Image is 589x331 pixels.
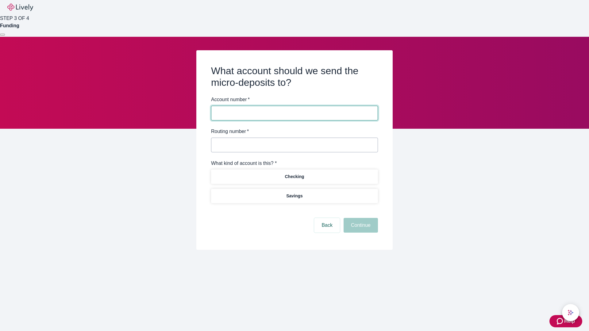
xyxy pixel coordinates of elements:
[211,189,378,203] button: Savings
[7,4,33,11] img: Lively
[211,169,378,184] button: Checking
[562,304,579,321] button: chat
[211,96,250,103] label: Account number
[314,218,340,233] button: Back
[286,193,303,199] p: Savings
[564,318,575,325] span: Help
[285,173,304,180] p: Checking
[211,65,378,89] h2: What account should we send the micro-deposits to?
[568,310,574,316] svg: Lively AI Assistant
[557,318,564,325] svg: Zendesk support icon
[211,160,277,167] label: What kind of account is this? *
[211,128,249,135] label: Routing number
[549,315,582,327] button: Zendesk support iconHelp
